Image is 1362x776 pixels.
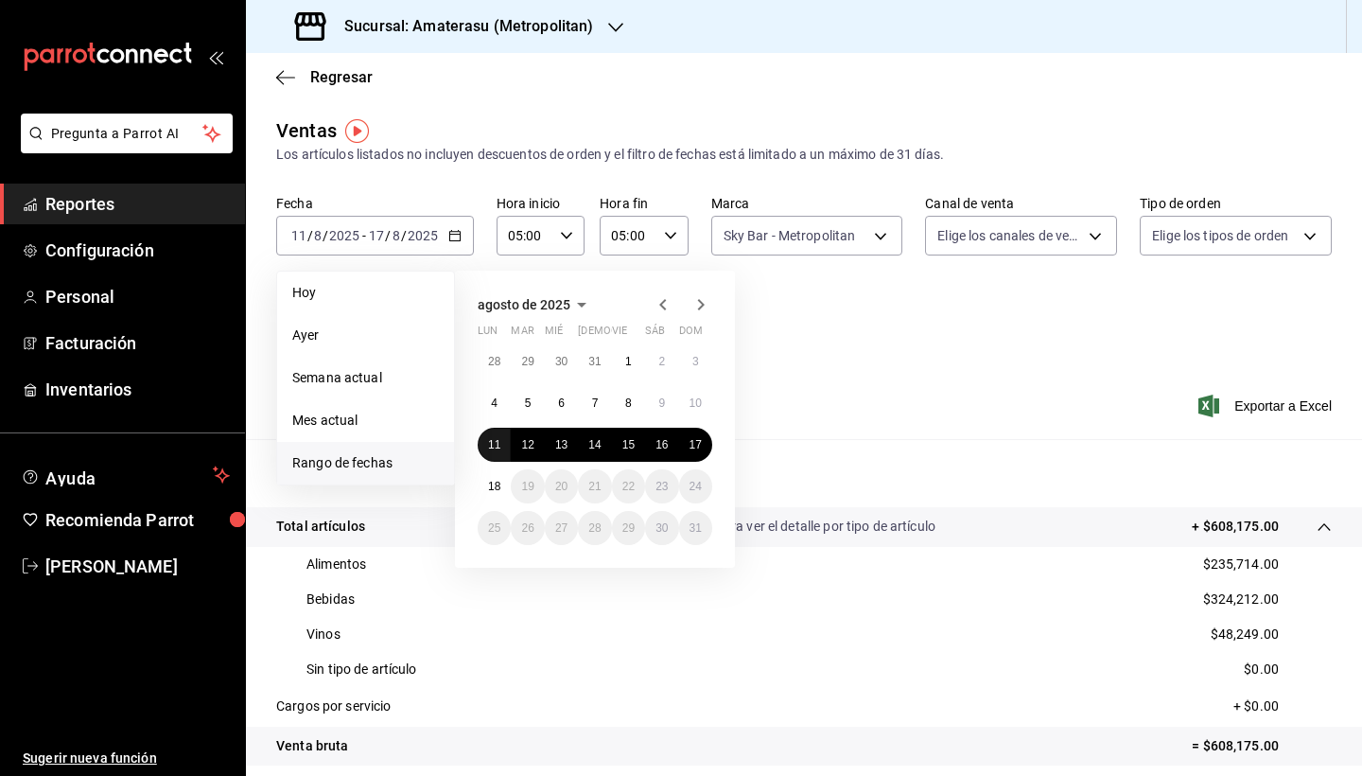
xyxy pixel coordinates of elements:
[555,355,567,368] abbr: 30 de julio de 2025
[679,428,712,462] button: 17 de agosto de 2025
[276,197,474,210] label: Fecha
[690,397,702,410] abbr: 10 de agosto de 2025
[679,469,712,503] button: 24 de agosto de 2025
[555,438,567,451] abbr: 13 de agosto de 2025
[208,49,223,64] button: open_drawer_menu
[658,355,665,368] abbr: 2 de agosto de 2025
[45,191,230,217] span: Reportes
[511,344,544,379] button: 29 de julio de 2025
[658,397,665,410] abbr: 9 de agosto de 2025
[711,197,903,210] label: Marca
[478,511,511,545] button: 25 de agosto de 2025
[622,480,635,493] abbr: 22 de agosto de 2025
[310,68,373,86] span: Regresar
[276,462,1332,485] p: Resumen
[578,325,690,344] abbr: jueves
[588,480,601,493] abbr: 21 de agosto de 2025
[937,226,1082,245] span: Elige los canales de venta
[612,428,645,462] button: 15 de agosto de 2025
[521,355,533,368] abbr: 29 de julio de 2025
[679,511,712,545] button: 31 de agosto de 2025
[521,438,533,451] abbr: 12 de agosto de 2025
[306,590,355,609] p: Bebidas
[45,464,205,486] span: Ayuda
[45,554,230,579] span: [PERSON_NAME]
[578,386,611,420] button: 7 de agosto de 2025
[21,114,233,153] button: Pregunta a Parrot AI
[45,330,230,356] span: Facturación
[545,428,578,462] button: 13 de agosto de 2025
[478,293,593,316] button: agosto de 2025
[521,521,533,535] abbr: 26 de agosto de 2025
[292,283,439,303] span: Hoy
[1140,197,1332,210] label: Tipo de orden
[276,697,392,716] p: Cargos por servicio
[307,228,313,243] span: /
[1192,736,1332,756] p: = $608,175.00
[612,325,627,344] abbr: viernes
[1202,395,1332,417] button: Exportar a Excel
[612,344,645,379] button: 1 de agosto de 2025
[525,397,532,410] abbr: 5 de agosto de 2025
[655,480,668,493] abbr: 23 de agosto de 2025
[592,397,599,410] abbr: 7 de agosto de 2025
[1203,555,1279,574] p: $235,714.00
[692,355,699,368] abbr: 3 de agosto de 2025
[45,507,230,533] span: Recomienda Parrot
[1203,590,1279,609] p: $324,212.00
[545,511,578,545] button: 27 de agosto de 2025
[588,438,601,451] abbr: 14 de agosto de 2025
[690,438,702,451] abbr: 17 de agosto de 2025
[488,438,500,451] abbr: 11 de agosto de 2025
[407,228,439,243] input: ----
[612,469,645,503] button: 22 de agosto de 2025
[362,228,366,243] span: -
[478,428,511,462] button: 11 de agosto de 2025
[488,355,500,368] abbr: 28 de julio de 2025
[925,197,1117,210] label: Canal de venta
[478,386,511,420] button: 4 de agosto de 2025
[276,736,348,756] p: Venta bruta
[497,197,585,210] label: Hora inicio
[545,325,563,344] abbr: miércoles
[612,511,645,545] button: 29 de agosto de 2025
[511,386,544,420] button: 5 de agosto de 2025
[511,325,533,344] abbr: martes
[368,228,385,243] input: --
[23,749,230,768] span: Sugerir nueva función
[488,480,500,493] abbr: 18 de agosto de 2025
[645,428,678,462] button: 16 de agosto de 2025
[401,228,407,243] span: /
[45,377,230,402] span: Inventarios
[306,555,366,574] p: Alimentos
[13,137,233,157] a: Pregunta a Parrot AI
[645,469,678,503] button: 23 de agosto de 2025
[491,397,498,410] abbr: 4 de agosto de 2025
[555,480,567,493] abbr: 20 de agosto de 2025
[511,511,544,545] button: 26 de agosto de 2025
[545,386,578,420] button: 6 de agosto de 2025
[622,521,635,535] abbr: 29 de agosto de 2025
[690,521,702,535] abbr: 31 de agosto de 2025
[625,355,632,368] abbr: 1 de agosto de 2025
[276,517,365,537] p: Total artículos
[478,297,570,312] span: agosto de 2025
[306,660,417,679] p: Sin tipo de artículo
[545,344,578,379] button: 30 de julio de 2025
[329,15,593,38] h3: Sucursal: Amaterasu (Metropolitan)
[45,284,230,309] span: Personal
[345,119,369,143] img: Tooltip marker
[622,438,635,451] abbr: 15 de agosto de 2025
[578,511,611,545] button: 28 de agosto de 2025
[558,397,565,410] abbr: 6 de agosto de 2025
[511,428,544,462] button: 12 de agosto de 2025
[1152,226,1288,245] span: Elige los tipos de orden
[645,325,665,344] abbr: sábado
[578,344,611,379] button: 31 de julio de 2025
[478,325,498,344] abbr: lunes
[655,438,668,451] abbr: 16 de agosto de 2025
[588,521,601,535] abbr: 28 de agosto de 2025
[292,368,439,388] span: Semana actual
[1192,517,1279,537] p: + $608,175.00
[724,226,856,245] span: Sky Bar - Metropolitan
